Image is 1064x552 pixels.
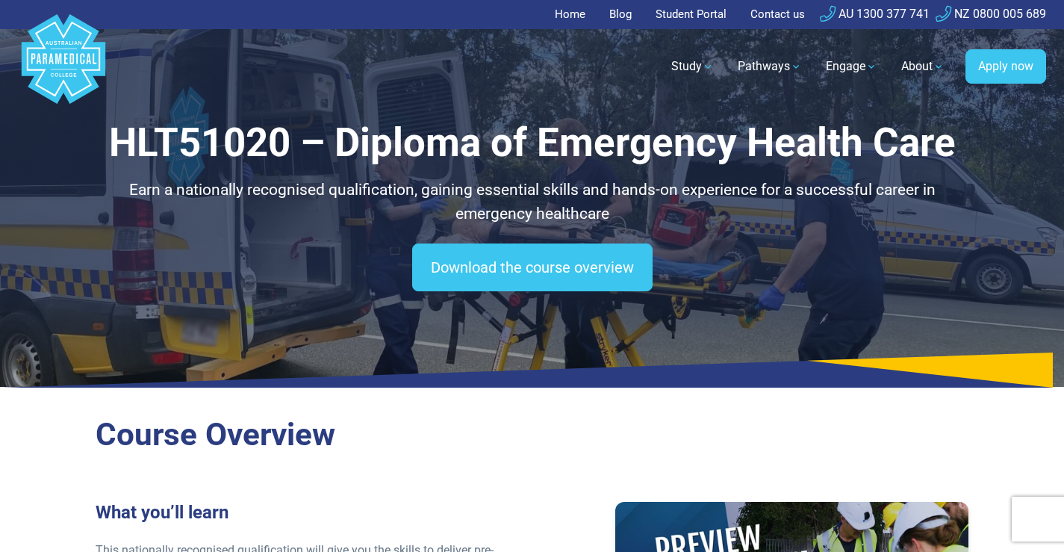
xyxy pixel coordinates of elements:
[96,502,523,524] h3: What you’ll learn
[96,416,969,454] h2: Course Overview
[965,49,1046,84] a: Apply now
[892,46,953,87] a: About
[729,46,811,87] a: Pathways
[96,120,969,167] h1: HLT51020 – Diploma of Emergency Health Care
[820,7,930,21] a: AU 1300 377 741
[412,244,653,291] a: Download the course overview
[936,7,1046,21] a: NZ 0800 005 689
[96,179,969,226] p: Earn a nationally recognised qualification, gaining essential skills and hands-on experience for ...
[662,46,723,87] a: Study
[817,46,886,87] a: Engage
[19,29,108,105] a: Australian Paramedical College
